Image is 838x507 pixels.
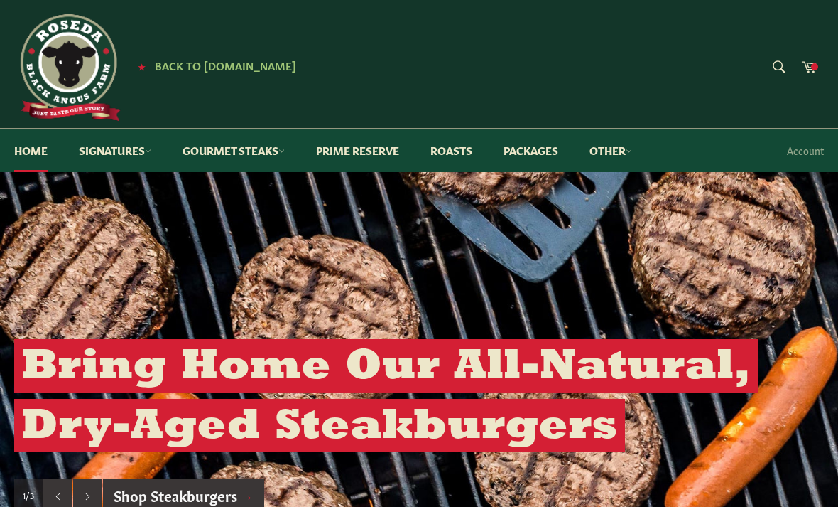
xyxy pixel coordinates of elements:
[23,489,34,501] span: 1/3
[239,485,254,505] span: →
[302,129,413,172] a: Prime Reserve
[416,129,486,172] a: Roasts
[155,58,296,73] span: Back to [DOMAIN_NAME]
[131,60,296,72] a: ★ Back to [DOMAIN_NAME]
[575,129,646,172] a: Other
[168,129,299,172] a: Gourmet Steaks
[14,339,758,452] h2: Bring Home Our All-Natural, Dry-Aged Steakburgers
[489,129,572,172] a: Packages
[65,129,165,172] a: Signatures
[14,14,121,121] img: Roseda Beef
[780,129,831,171] a: Account
[138,60,146,72] span: ★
